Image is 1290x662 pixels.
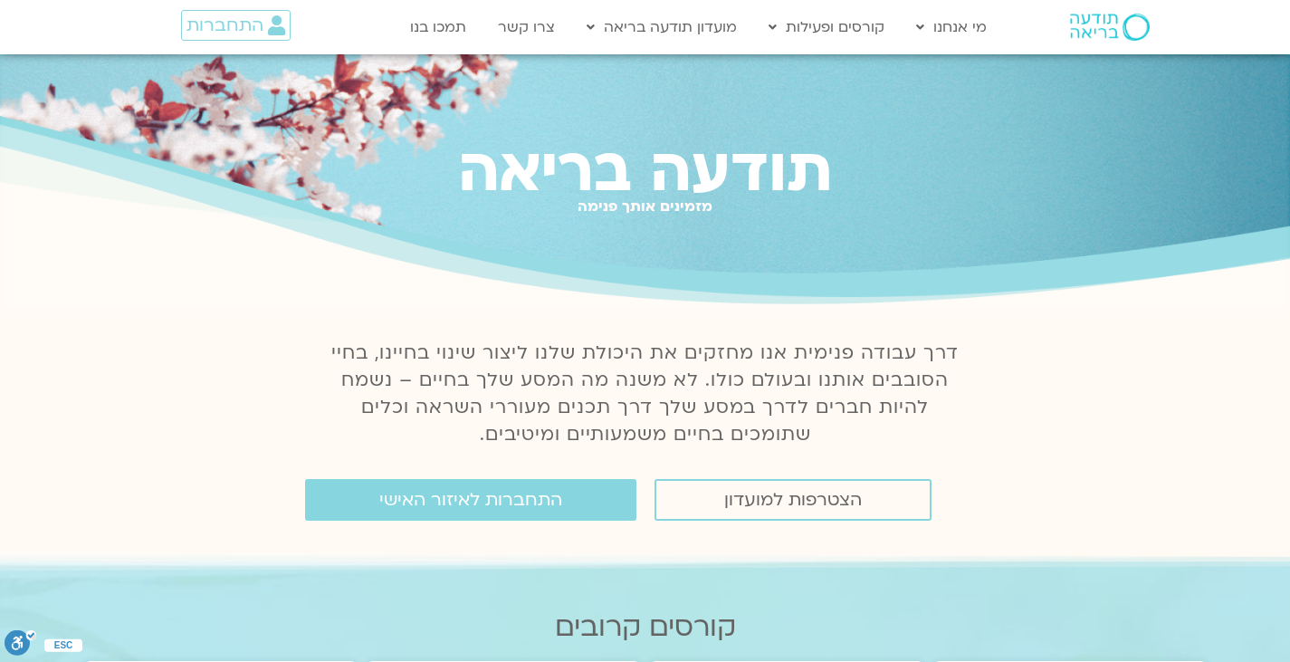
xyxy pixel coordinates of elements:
h2: קורסים קרובים [81,611,1209,643]
a: התחברות [181,10,291,41]
span: הצטרפות למועדון [724,490,862,510]
span: התחברות לאיזור האישי [379,490,562,510]
a: מועדון תודעה בריאה [578,10,746,44]
a: תמכו בנו [401,10,475,44]
a: הצטרפות למועדון [655,479,932,521]
span: התחברות [186,15,263,35]
a: קורסים ופעילות [760,10,893,44]
a: צרו קשר [489,10,564,44]
a: התחברות לאיזור האישי [305,479,636,521]
p: דרך עבודה פנימית אנו מחזקים את היכולת שלנו ליצור שינוי בחיינו, בחיי הסובבים אותנו ובעולם כולו. לא... [321,340,970,448]
a: מי אנחנו [907,10,996,44]
img: תודעה בריאה [1070,14,1150,41]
